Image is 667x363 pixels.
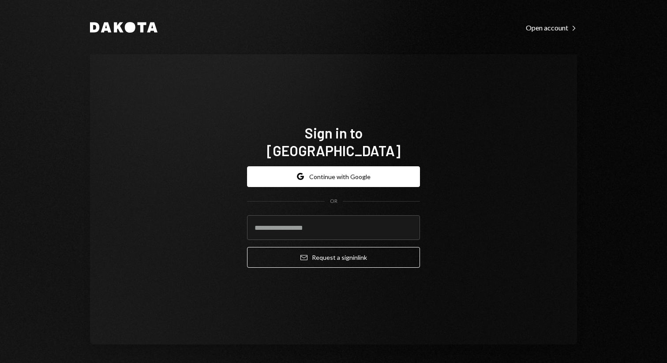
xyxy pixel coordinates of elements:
div: Open account [526,23,577,32]
button: Request a signinlink [247,247,420,268]
button: Continue with Google [247,166,420,187]
div: OR [330,198,337,205]
h1: Sign in to [GEOGRAPHIC_DATA] [247,124,420,159]
a: Open account [526,22,577,32]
